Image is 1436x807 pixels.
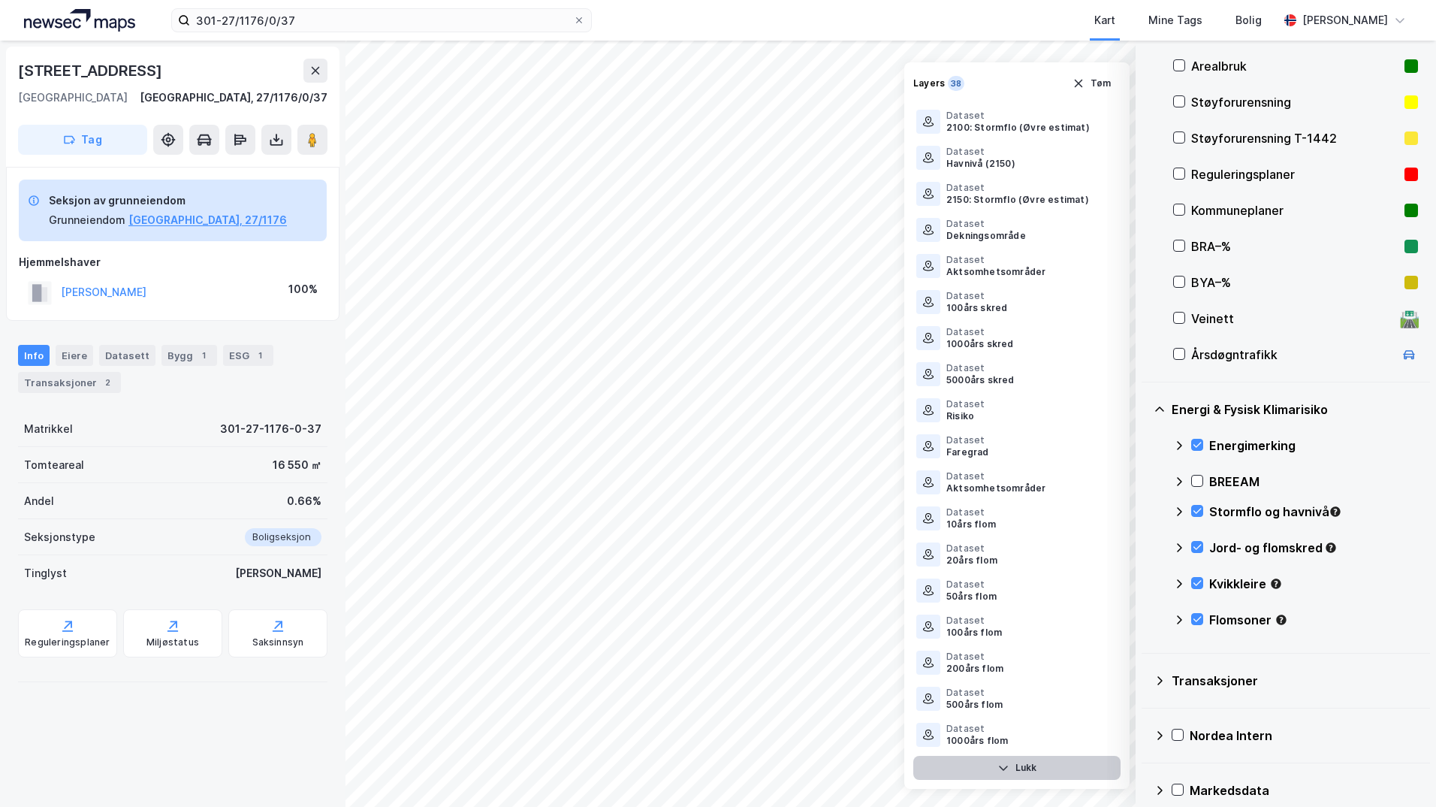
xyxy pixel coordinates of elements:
[946,230,1026,242] div: Dekningsområde
[287,492,321,510] div: 0.66%
[1063,71,1121,95] button: Tøm
[18,59,165,83] div: [STREET_ADDRESS]
[196,348,211,363] div: 1
[946,699,1003,711] div: 500års flom
[946,362,1015,374] div: Dataset
[288,280,318,298] div: 100%
[1361,735,1436,807] iframe: Chat Widget
[946,182,1089,194] div: Dataset
[49,192,287,210] div: Seksjon av grunneiendom
[1209,503,1418,521] div: Stormflo og havnivå
[946,470,1045,482] div: Dataset
[1190,781,1418,799] div: Markedsdata
[946,591,997,603] div: 50års flom
[24,9,135,32] img: logo.a4113a55bc3d86da70a041830d287a7e.svg
[946,302,1007,314] div: 100års skred
[1191,201,1398,219] div: Kommuneplaner
[24,492,54,510] div: Andel
[1191,129,1398,147] div: Støyforurensning T-1442
[946,663,1003,675] div: 200års flom
[24,528,95,546] div: Seksjonstype
[946,518,996,530] div: 10års flom
[946,158,1015,170] div: Havnivå (2150)
[946,146,1015,158] div: Dataset
[946,326,1014,338] div: Dataset
[1191,165,1398,183] div: Reguleringsplaner
[140,89,327,107] div: [GEOGRAPHIC_DATA], 27/1176/0/37
[1275,613,1288,627] div: Tooltip anchor
[146,636,199,648] div: Miljøstatus
[1148,11,1202,29] div: Mine Tags
[18,345,50,366] div: Info
[161,345,217,366] div: Bygg
[99,345,155,366] div: Datasett
[1094,11,1115,29] div: Kart
[56,345,93,366] div: Eiere
[128,211,287,229] button: [GEOGRAPHIC_DATA], 27/1176
[1209,611,1418,629] div: Flomsoner
[1235,11,1262,29] div: Bolig
[1172,400,1418,419] div: Energi & Fysisk Klimarisiko
[946,122,1090,134] div: 2100: Stormflo (Øvre estimat)
[220,420,321,438] div: 301-27-1176-0-37
[252,348,267,363] div: 1
[18,89,128,107] div: [GEOGRAPHIC_DATA]
[946,410,985,422] div: Risiko
[946,482,1045,494] div: Aktsomhetsområder
[946,627,1002,639] div: 100års flom
[1329,505,1342,518] div: Tooltip anchor
[273,456,321,474] div: 16 550 ㎡
[223,345,273,366] div: ESG
[18,372,121,393] div: Transaksjoner
[1191,310,1394,328] div: Veinett
[1302,11,1388,29] div: [PERSON_NAME]
[100,375,115,390] div: 2
[1324,541,1338,555] div: Tooltip anchor
[1190,727,1418,745] div: Nordea Intern
[946,110,1090,122] div: Dataset
[25,636,110,648] div: Reguleringsplaner
[946,615,1002,627] div: Dataset
[946,543,997,555] div: Dataset
[1209,437,1418,455] div: Energimerking
[946,555,997,567] div: 20års flom
[1191,237,1398,255] div: BRA–%
[946,398,985,410] div: Dataset
[946,651,1003,663] div: Dataset
[946,266,1045,278] div: Aktsomhetsområder
[1191,57,1398,75] div: Arealbruk
[946,218,1026,230] div: Dataset
[946,579,997,591] div: Dataset
[1191,93,1398,111] div: Støyforurensning
[946,194,1089,206] div: 2150: Stormflo (Øvre estimat)
[1399,309,1419,328] div: 🛣️
[24,564,67,582] div: Tinglyst
[18,125,147,155] button: Tag
[49,211,125,229] div: Grunneiendom
[1209,473,1418,491] div: BREEAM
[1269,577,1283,591] div: Tooltip anchor
[946,434,989,446] div: Dataset
[913,756,1121,780] button: Lukk
[190,9,573,32] input: Søk på adresse, matrikkel, gårdeiere, leietakere eller personer
[946,254,1045,266] div: Dataset
[946,374,1015,386] div: 5000års skred
[913,77,945,89] div: Layers
[946,506,996,518] div: Dataset
[946,723,1008,735] div: Dataset
[1209,539,1418,557] div: Jord- og flomskred
[1209,575,1418,593] div: Kvikkleire
[946,735,1008,747] div: 1000års flom
[946,446,989,458] div: Faregrad
[948,76,964,91] div: 38
[235,564,321,582] div: [PERSON_NAME]
[252,636,304,648] div: Saksinnsyn
[946,338,1014,350] div: 1000års skred
[946,290,1007,302] div: Dataset
[1191,274,1398,292] div: BYA–%
[24,420,73,438] div: Matrikkel
[1191,346,1394,364] div: Årsdøgntrafikk
[24,456,84,474] div: Tomteareal
[946,687,1003,699] div: Dataset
